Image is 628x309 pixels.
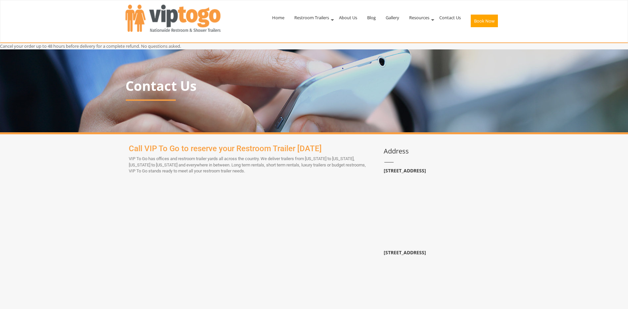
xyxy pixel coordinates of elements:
img: VIPTOGO [125,5,220,32]
a: Contact Us [434,0,466,35]
a: Blog [362,0,381,35]
b: [STREET_ADDRESS] [384,249,426,256]
a: About Us [334,0,362,35]
a: Home [267,0,289,35]
button: Book Now [471,15,498,27]
div: VIP To Go has offices and restroom trailer yards all across the country. We deliver trailers from... [129,144,370,174]
a: Resources [404,0,434,35]
p: Contact Us [125,79,503,93]
a: Book Now [466,0,503,41]
a: Restroom Trailers [289,0,334,35]
b: [STREET_ADDRESS] [384,167,426,174]
a: Gallery [381,0,404,35]
h1: Call VIP To Go to reserve your Restroom Trailer [DATE] [129,144,370,153]
h3: Address [384,148,503,155]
